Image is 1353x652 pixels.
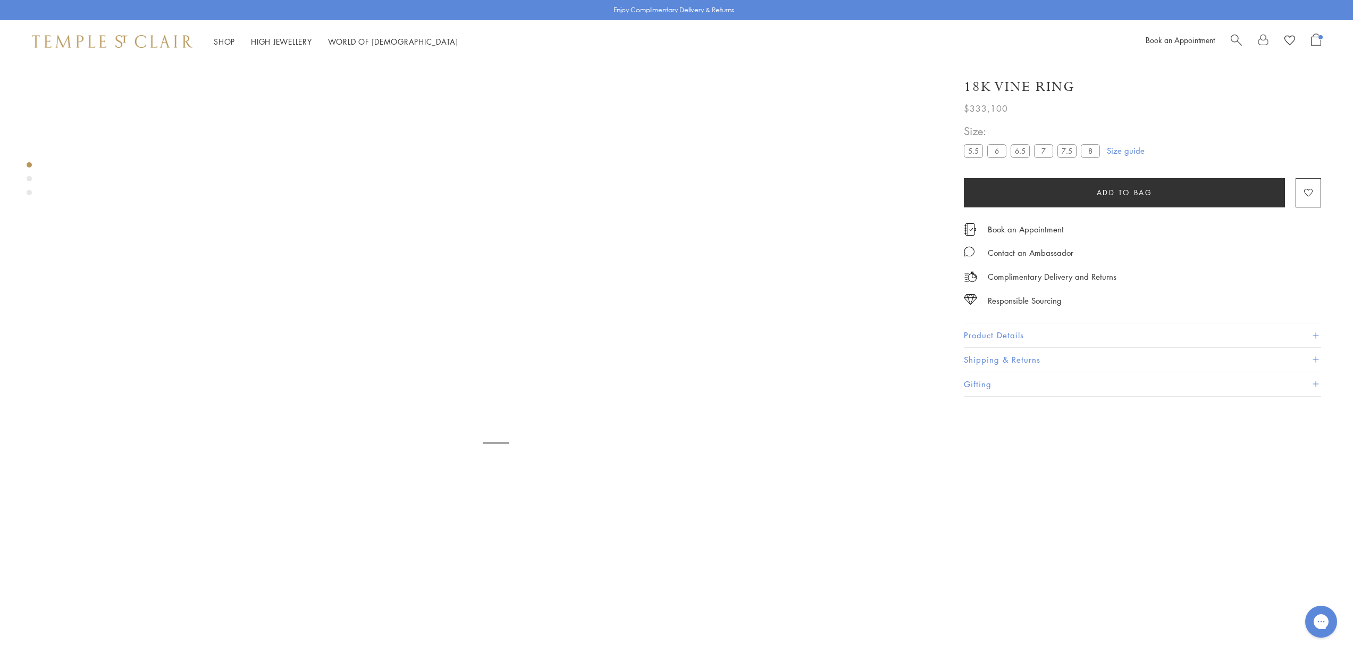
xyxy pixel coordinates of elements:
[1081,144,1100,157] label: 8
[988,270,1116,283] p: Complimentary Delivery and Returns
[1057,144,1077,157] label: 7.5
[251,36,312,47] a: High JewelleryHigh Jewellery
[1311,34,1321,49] a: Open Shopping Bag
[1284,34,1295,49] a: View Wishlist
[964,372,1321,396] button: Gifting
[1097,187,1153,198] span: Add to bag
[214,35,458,48] nav: Main navigation
[964,122,1104,140] span: Size:
[32,35,192,48] img: Temple St. Clair
[328,36,458,47] a: World of [DEMOGRAPHIC_DATA]World of [DEMOGRAPHIC_DATA]
[964,323,1321,347] button: Product Details
[1011,144,1030,157] label: 6.5
[988,294,1062,307] div: Responsible Sourcing
[1146,35,1215,45] a: Book an Appointment
[1300,602,1342,641] iframe: Gorgias live chat messenger
[1034,144,1053,157] label: 7
[988,246,1073,260] div: Contact an Ambassador
[988,223,1064,235] a: Book an Appointment
[964,294,977,305] img: icon_sourcing.svg
[964,270,977,283] img: icon_delivery.svg
[964,223,977,236] img: icon_appointment.svg
[614,5,734,15] p: Enjoy Complimentary Delivery & Returns
[964,144,983,157] label: 5.5
[964,102,1008,115] span: $333,100
[987,144,1006,157] label: 6
[964,78,1075,96] h1: 18K Vine Ring
[27,160,32,204] div: Product gallery navigation
[964,178,1285,207] button: Add to bag
[964,246,974,257] img: MessageIcon-01_2.svg
[964,348,1321,372] button: Shipping & Returns
[1231,34,1242,49] a: Search
[214,36,235,47] a: ShopShop
[1107,145,1145,156] a: Size guide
